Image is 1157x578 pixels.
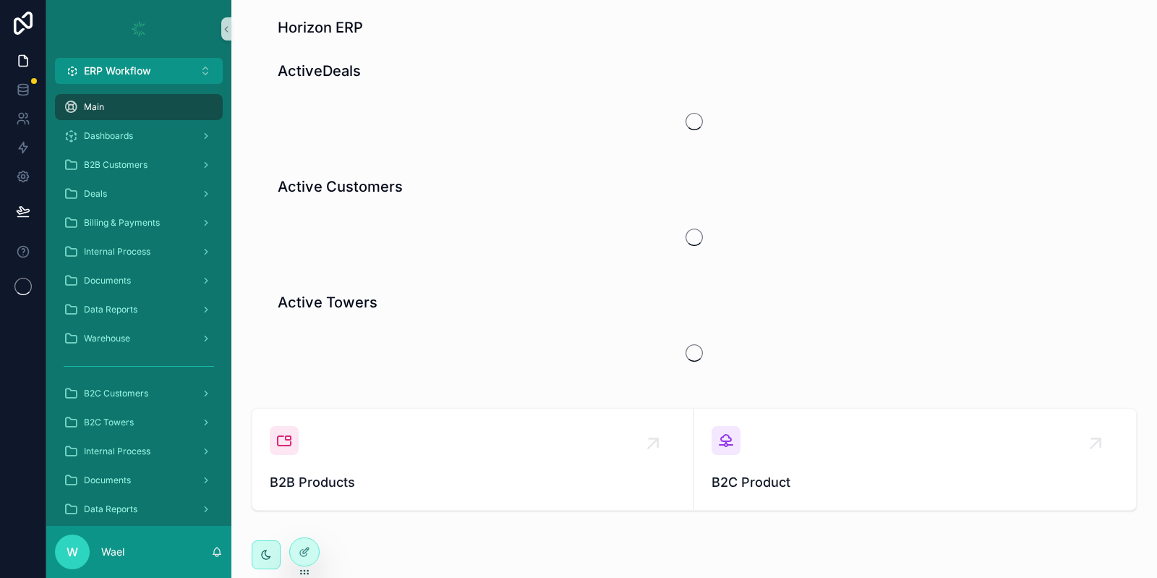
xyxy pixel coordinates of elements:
[55,94,223,120] a: Main
[278,177,403,197] h1: Active Customers
[84,475,131,486] span: Documents
[127,17,150,41] img: App logo
[84,417,134,428] span: B2C Towers
[84,333,130,344] span: Warehouse
[55,496,223,522] a: Data Reports
[712,472,1119,493] span: B2C Product
[55,268,223,294] a: Documents
[84,275,131,286] span: Documents
[67,543,78,561] span: W
[84,130,133,142] span: Dashboards
[278,17,363,38] h1: Horizon ERP
[694,409,1136,510] a: B2C Product
[46,84,231,526] div: scrollable content
[84,64,151,78] span: ERP Workflow
[55,297,223,323] a: Data Reports
[84,304,137,315] span: Data Reports
[101,545,124,559] p: Wael
[55,123,223,149] a: Dashboards
[252,409,694,510] a: B2B Products
[270,472,676,493] span: B2B Products
[278,292,377,313] h1: Active Towers
[55,181,223,207] a: Deals
[84,159,148,171] span: B2B Customers
[84,388,148,399] span: B2C Customers
[55,438,223,464] a: Internal Process
[55,326,223,352] a: Warehouse
[55,239,223,265] a: Internal Process
[278,61,361,81] h1: ActiveDeals
[55,467,223,493] a: Documents
[55,409,223,435] a: B2C Towers
[84,217,160,229] span: Billing & Payments
[84,188,107,200] span: Deals
[55,210,223,236] a: Billing & Payments
[55,381,223,407] a: B2C Customers
[55,58,223,84] button: Select Button
[84,503,137,515] span: Data Reports
[84,101,104,113] span: Main
[84,246,150,258] span: Internal Process
[55,152,223,178] a: B2B Customers
[84,446,150,457] span: Internal Process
